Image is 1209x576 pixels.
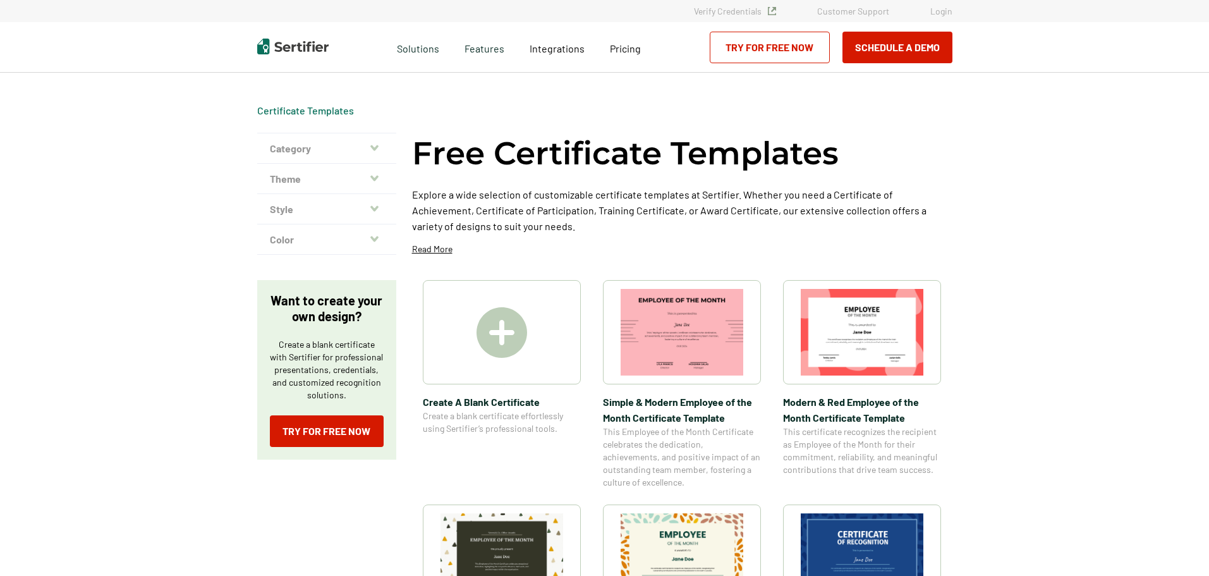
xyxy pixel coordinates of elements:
[694,6,776,16] a: Verify Credentials
[783,426,941,476] span: This certificate recognizes the recipient as Employee of the Month for their commitment, reliabil...
[270,415,384,447] a: Try for Free Now
[465,39,504,55] span: Features
[257,224,396,255] button: Color
[257,104,354,116] a: Certificate Templates
[397,39,439,55] span: Solutions
[412,187,952,234] p: Explore a wide selection of customizable certificate templates at Sertifier. Whether you need a C...
[610,39,641,55] a: Pricing
[530,39,585,55] a: Integrations
[257,39,329,54] img: Sertifier | Digital Credentialing Platform
[710,32,830,63] a: Try for Free Now
[530,42,585,54] span: Integrations
[412,133,839,174] h1: Free Certificate Templates
[603,426,761,489] span: This Employee of the Month Certificate celebrates the dedication, achievements, and positive impa...
[423,410,581,435] span: Create a blank certificate effortlessly using Sertifier’s professional tools.
[257,194,396,224] button: Style
[412,243,453,255] p: Read More
[270,338,384,401] p: Create a blank certificate with Sertifier for professional presentations, credentials, and custom...
[768,7,776,15] img: Verified
[477,307,527,358] img: Create A Blank Certificate
[817,6,889,16] a: Customer Support
[603,394,761,426] span: Simple & Modern Employee of the Month Certificate Template
[610,42,641,54] span: Pricing
[801,289,923,376] img: Modern & Red Employee of the Month Certificate Template
[423,394,581,410] span: Create A Blank Certificate
[621,289,743,376] img: Simple & Modern Employee of the Month Certificate Template
[930,6,952,16] a: Login
[257,104,354,117] span: Certificate Templates
[270,293,384,324] p: Want to create your own design?
[783,394,941,426] span: Modern & Red Employee of the Month Certificate Template
[783,280,941,489] a: Modern & Red Employee of the Month Certificate TemplateModern & Red Employee of the Month Certifi...
[603,280,761,489] a: Simple & Modern Employee of the Month Certificate TemplateSimple & Modern Employee of the Month C...
[257,164,396,194] button: Theme
[257,104,354,117] div: Breadcrumb
[257,133,396,164] button: Category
